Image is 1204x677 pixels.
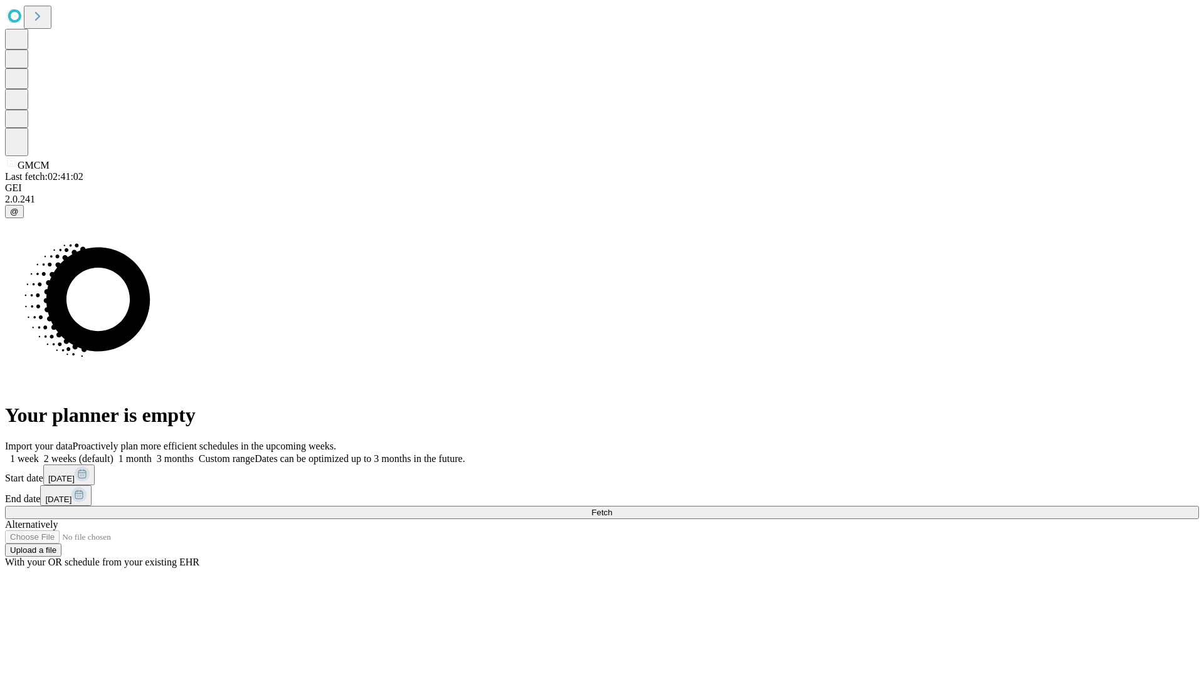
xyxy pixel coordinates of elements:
[5,171,83,182] span: Last fetch: 02:41:02
[10,207,19,216] span: @
[5,506,1199,519] button: Fetch
[157,453,194,464] span: 3 months
[5,485,1199,506] div: End date
[5,519,58,530] span: Alternatively
[18,160,50,171] span: GMCM
[5,441,73,451] span: Import your data
[5,557,199,567] span: With your OR schedule from your existing EHR
[199,453,255,464] span: Custom range
[5,182,1199,194] div: GEI
[5,404,1199,427] h1: Your planner is empty
[73,441,336,451] span: Proactively plan more efficient schedules in the upcoming weeks.
[5,464,1199,485] div: Start date
[5,543,61,557] button: Upload a file
[45,495,71,504] span: [DATE]
[40,485,92,506] button: [DATE]
[44,453,114,464] span: 2 weeks (default)
[591,508,612,517] span: Fetch
[255,453,465,464] span: Dates can be optimized up to 3 months in the future.
[5,194,1199,205] div: 2.0.241
[43,464,95,485] button: [DATE]
[119,453,152,464] span: 1 month
[48,474,75,483] span: [DATE]
[5,205,24,218] button: @
[10,453,39,464] span: 1 week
